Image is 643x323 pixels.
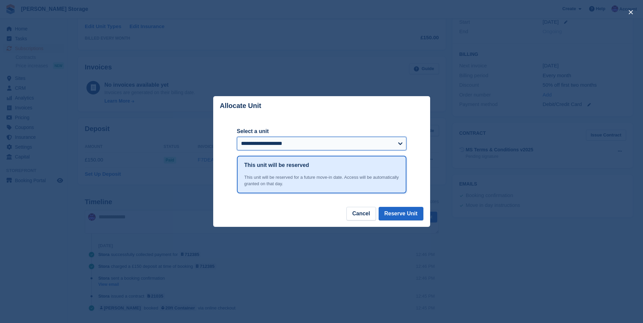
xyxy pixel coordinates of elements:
[625,7,636,18] button: close
[379,207,423,220] button: Reserve Unit
[346,207,376,220] button: Cancel
[244,161,309,169] h1: This unit will be reserved
[244,174,399,187] div: This unit will be reserved for a future move-in date. Access will be automatically granted on tha...
[220,102,261,110] p: Allocate Unit
[237,127,406,135] label: Select a unit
